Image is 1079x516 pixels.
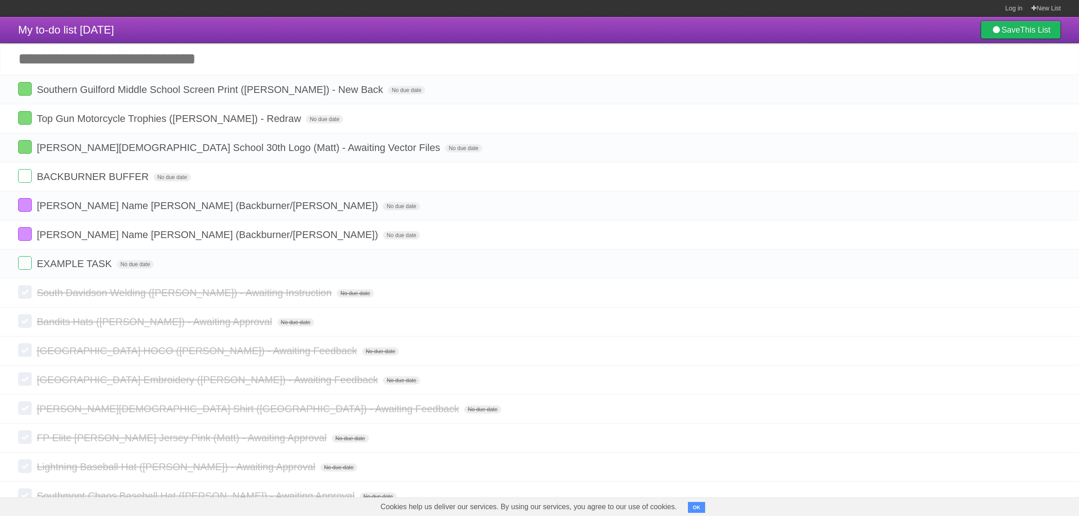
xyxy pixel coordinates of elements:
[18,82,32,96] label: Done
[306,115,343,123] span: No due date
[37,316,274,327] span: Bandits Hats ([PERSON_NAME]) - Awaiting Approval
[18,285,32,299] label: Done
[383,231,420,239] span: No due date
[37,345,359,356] span: [GEOGRAPHIC_DATA] HOCO ([PERSON_NAME]) - Awaiting Feedback
[18,459,32,473] label: Done
[18,314,32,328] label: Done
[18,140,32,154] label: Done
[445,144,482,152] span: No due date
[18,343,32,357] label: Done
[320,463,357,472] span: No due date
[18,372,32,386] label: Done
[337,289,373,297] span: No due date
[464,405,501,414] span: No due date
[154,173,190,181] span: No due date
[388,86,425,94] span: No due date
[37,403,461,414] span: [PERSON_NAME][DEMOGRAPHIC_DATA] Shirt ([GEOGRAPHIC_DATA]) - Awaiting Feedback
[688,502,706,513] button: OK
[37,171,151,182] span: BACKBURNER BUFFER
[37,229,380,240] span: [PERSON_NAME] Name [PERSON_NAME] (Backburner/[PERSON_NAME])
[362,347,399,355] span: No due date
[277,318,314,326] span: No due date
[37,374,380,385] span: [GEOGRAPHIC_DATA] Embroidery ([PERSON_NAME]) - Awaiting Feedback
[18,198,32,212] label: Done
[37,84,385,95] span: Southern Guilford Middle School Screen Print ([PERSON_NAME]) - New Back
[18,488,32,502] label: Done
[37,258,114,269] span: EXAMPLE TASK
[981,21,1061,39] a: SaveThis List
[37,461,318,472] span: Lightning Baseball Hat ([PERSON_NAME]) - Awaiting Approval
[37,432,329,443] span: FP Elite [PERSON_NAME] Jersey Pink (Matt) - Awaiting Approval
[37,113,303,124] span: Top Gun Motorcycle Trophies ([PERSON_NAME]) - Redraw
[383,376,420,385] span: No due date
[332,434,368,443] span: No due date
[37,200,380,211] span: [PERSON_NAME] Name [PERSON_NAME] (Backburner/[PERSON_NAME])
[37,287,334,298] span: South Davidson Welding ([PERSON_NAME]) - Awaiting Instruction
[18,169,32,183] label: Done
[18,430,32,444] label: Done
[383,202,420,210] span: No due date
[360,492,397,501] span: No due date
[18,24,114,36] span: My to-do list [DATE]
[18,111,32,125] label: Done
[18,401,32,415] label: Done
[37,142,442,153] span: [PERSON_NAME][DEMOGRAPHIC_DATA] School 30th Logo (Matt) - Awaiting Vector Files
[1020,25,1050,34] b: This List
[372,498,686,516] span: Cookies help us deliver our services. By using our services, you agree to our use of cookies.
[37,490,357,501] span: Southmont Chaos Baseball Hat ([PERSON_NAME]) - Awaiting Approval
[117,260,154,268] span: No due date
[18,256,32,270] label: Done
[18,227,32,241] label: Done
